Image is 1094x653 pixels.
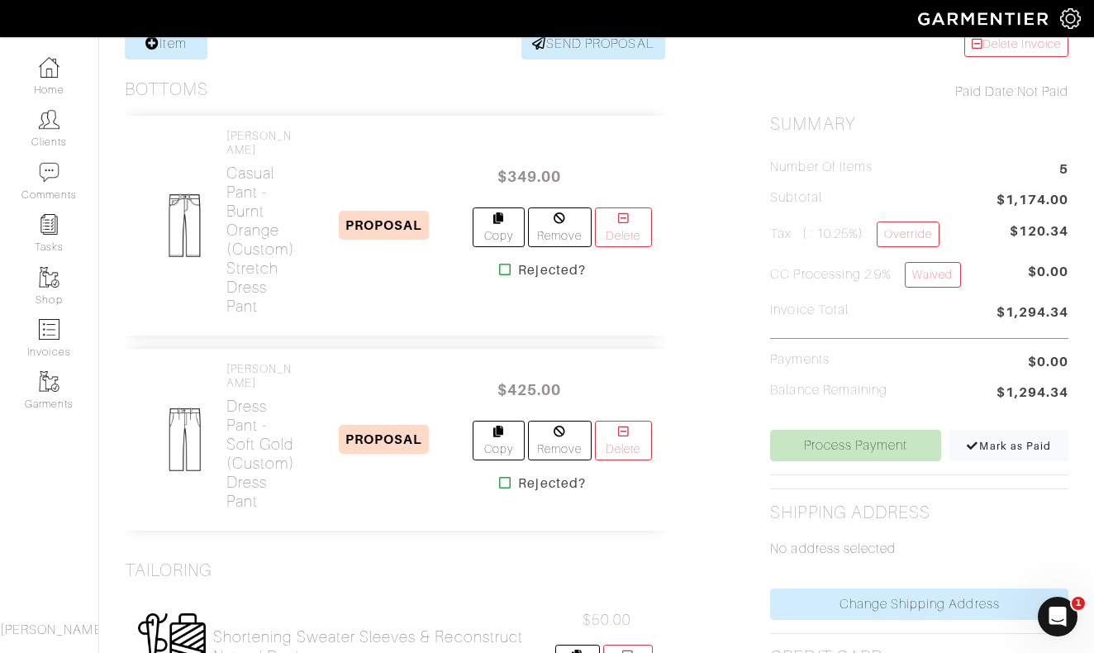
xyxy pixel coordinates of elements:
h5: CC Processing 2.9% [770,262,960,288]
h2: Dress Pant - Soft Gold (Custom) Dress Pant [226,397,295,511]
a: Copy [473,421,524,460]
div: Not Paid [770,82,1068,102]
span: Paid Date: [955,84,1017,99]
h2: Casual Pant - Burnt Orange (Custom) Stretch Dress Pant [226,164,295,316]
strong: Rejected? [518,474,585,493]
img: garmentier-logo-header-white-b43fb05a5012e4ada735d5af1a66efaba907eab6374d6393d1fbf88cb4ef424d.png [910,4,1060,33]
h2: Summary [770,114,1068,135]
h4: [PERSON_NAME] [226,129,295,157]
span: 1 [1072,597,1085,610]
span: $50.00 [583,612,631,628]
span: Mark as Paid [966,440,1051,452]
a: Change Shipping Address [770,589,1068,620]
span: $0.00 [1028,262,1068,294]
h5: Tax ( : 10.25%) [770,222,939,247]
span: $349.00 [479,159,578,194]
h3: Tailoring [125,560,212,581]
h5: Subtotal [770,190,821,206]
a: [PERSON_NAME] Casual Pant - Burnt Orange (Custom)Stretch Dress Pant [226,129,295,316]
img: clients-icon-6bae9207a08558b7cb47a8932f037763ab4055f8c8b6bfacd5dc20c3e0201464.png [39,109,59,130]
h3: Bottoms [125,79,208,100]
h5: Payments [770,352,829,368]
p: No address selected [770,539,1068,559]
a: [PERSON_NAME] Dress Pant - Soft Gold (Custom)Dress Pant [226,362,295,511]
a: Remove [528,421,592,460]
img: orders-icon-0abe47150d42831381b5fb84f609e132dff9fe21cb692f30cb5eec754e2cba89.png [39,319,59,340]
h2: Shipping Address [770,503,930,523]
img: Mens_CasualPant-c71e1269a15e33d9715b94e723838d8c9b3676ffefe0aa2bc6df3cc6d4a6b6ab.png [150,191,220,260]
img: reminder-icon-8004d30b9f0a5d33ae49ab947aed9ed385cf756f9e5892f1edd6e32f2345188e.png [39,214,59,235]
a: Delete [595,421,652,460]
span: $120.34 [1010,222,1068,241]
img: gear-icon-white-bd11855cb880d31180b6d7d6211b90ccbf57a29d726f0c71d8c61bd08dd39cc2.png [1060,8,1081,29]
span: PROPOSAL [339,211,429,240]
a: Mark as Paid [949,430,1068,461]
span: PROPOSAL [339,425,429,454]
h5: Number of Items [770,160,873,175]
span: $1,294.34 [996,383,1068,405]
h4: [PERSON_NAME] [226,362,295,390]
span: $1,174.00 [996,190,1068,212]
img: garments-icon-b7da505a4dc4fd61783c78ac3ca0ef83fa9d6f193b1c9dc38574b1d14d53ca28.png [39,371,59,392]
span: 5 [1059,160,1068,182]
a: Remove [528,207,592,247]
span: $0.00 [1028,352,1068,372]
iframe: Intercom live chat [1038,597,1077,636]
img: garments-icon-b7da505a4dc4fd61783c78ac3ca0ef83fa9d6f193b1c9dc38574b1d14d53ca28.png [39,267,59,288]
span: $1,294.34 [996,303,1068,325]
img: Mens_DressPant-b5f0be45518e7579186d657110a8042fb0a286fe15c7a31f2bf2767143a10412.png [150,405,220,474]
a: Delete Invoice [964,31,1068,57]
strong: Rejected? [518,260,585,280]
a: Delete [595,207,652,247]
a: Process Payment [770,430,940,461]
a: Override [877,222,939,247]
img: dashboard-icon-dbcd8f5a0b271acd01030246c82b418ddd0df26cd7fceb0bd07c9910d44c42f6.png [39,57,59,78]
img: comment-icon-a0a6a9ef722e966f86d9cbdc48e553b5cf19dbc54f86b18d962a5391bc8f6eb6.png [39,162,59,183]
a: SEND PROPOSAL [521,28,665,60]
h5: Invoice Total [770,303,849,318]
h5: Balance Remaining [770,383,887,398]
a: Item [125,28,207,60]
a: Waived [905,262,960,288]
a: Copy [473,207,524,247]
span: $425.00 [479,372,578,408]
